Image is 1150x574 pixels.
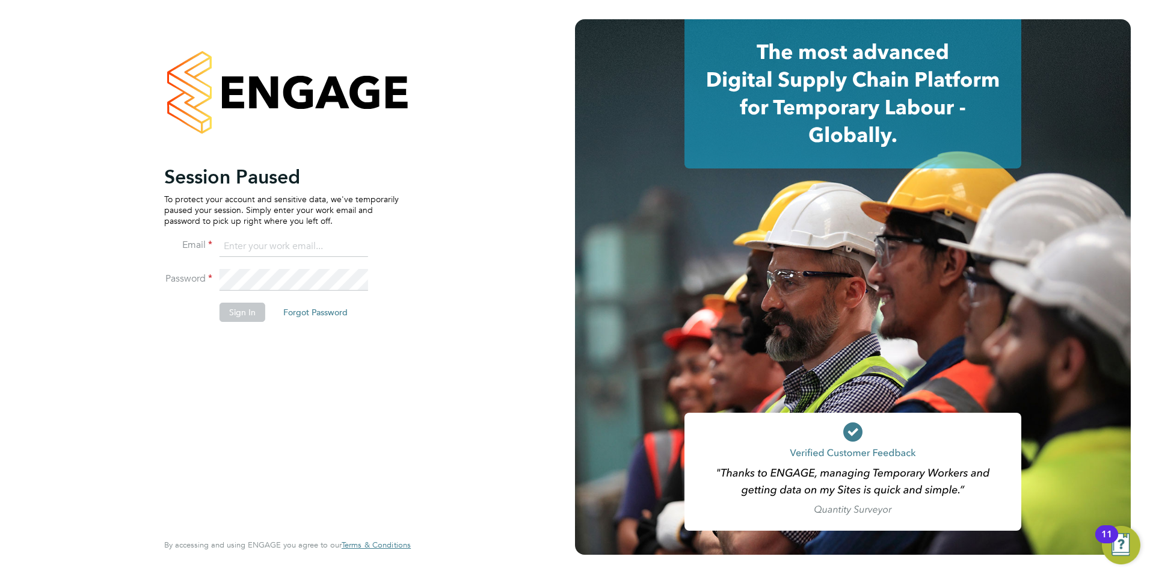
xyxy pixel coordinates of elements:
input: Enter your work email... [220,236,368,258]
span: By accessing and using ENGAGE you agree to our [164,540,411,550]
label: Password [164,273,212,285]
div: 11 [1101,534,1112,550]
a: Terms & Conditions [342,540,411,550]
h2: Session Paused [164,165,399,189]
button: Sign In [220,303,265,322]
p: To protect your account and sensitive data, we've temporarily paused your session. Simply enter y... [164,194,399,227]
label: Email [164,239,212,252]
button: Open Resource Center, 11 new notifications [1102,526,1140,564]
button: Forgot Password [274,303,357,322]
